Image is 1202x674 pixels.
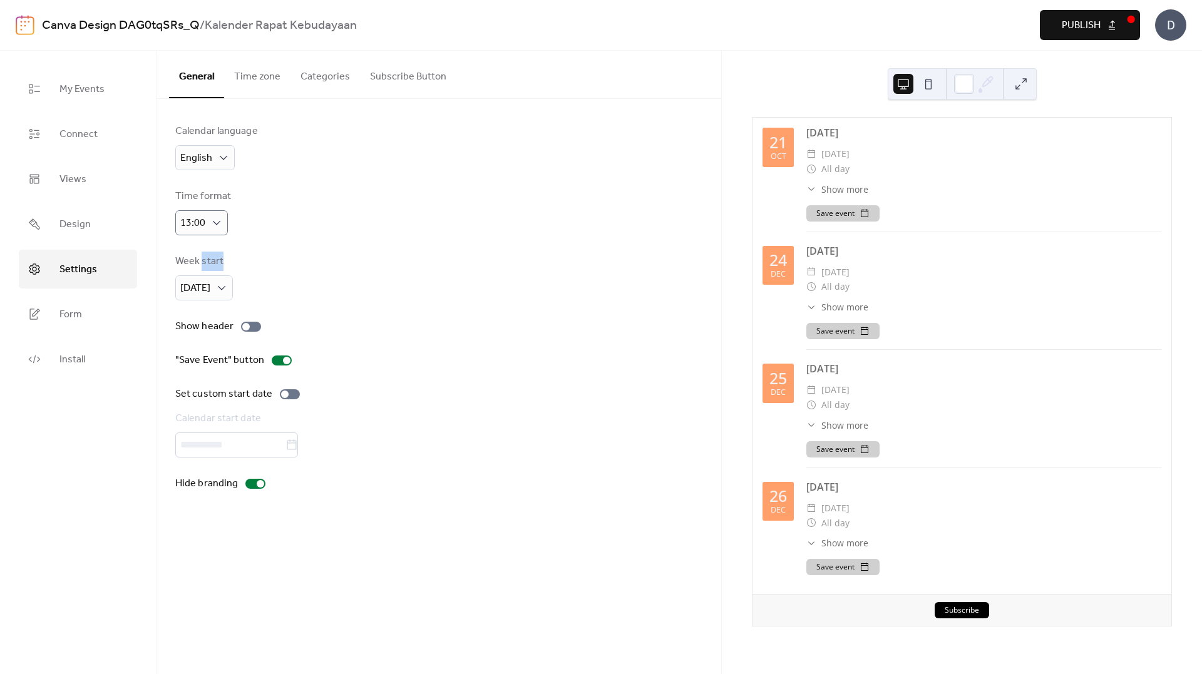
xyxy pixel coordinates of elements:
[180,213,205,233] span: 13:00
[180,148,212,168] span: English
[806,243,1161,258] div: [DATE]
[821,183,868,196] span: Show more
[19,250,137,288] a: Settings
[806,279,816,294] div: ​
[806,419,816,432] div: ​
[821,279,850,294] span: All day
[806,205,880,222] button: Save event
[59,260,97,280] span: Settings
[806,323,880,339] button: Save event
[59,215,91,235] span: Design
[175,124,258,139] div: Calendar language
[771,389,786,397] div: Dec
[59,350,85,370] span: Install
[935,602,989,618] button: Subscribe
[42,14,200,38] a: Canva Design DAG0tqSRs_Q
[175,319,234,334] div: Show header
[175,254,230,269] div: Week start
[821,536,868,549] span: Show more
[175,189,231,204] div: Time format
[821,146,850,161] span: [DATE]
[1040,10,1140,40] button: Publish
[806,183,868,196] button: ​Show more
[806,183,816,196] div: ​
[821,300,868,314] span: Show more
[821,516,850,531] span: All day
[821,397,850,412] span: All day
[360,51,456,97] button: Subscribe Button
[205,14,357,38] b: Kalender Rapat Kebudayaan
[16,15,34,35] img: logo
[19,160,137,198] a: Views
[806,397,816,412] div: ​
[175,411,700,426] div: Calendar start date
[290,51,360,97] button: Categories
[175,387,272,402] div: Set custom start date
[769,488,787,504] div: 26
[175,353,264,368] div: "Save Event" button
[771,506,786,514] div: Dec
[806,536,816,549] div: ​
[59,125,98,145] span: Connect
[821,382,850,397] span: [DATE]
[169,51,224,98] button: General
[806,559,880,575] button: Save event
[180,278,210,298] span: [DATE]
[19,205,137,243] a: Design
[769,252,787,268] div: 24
[200,14,205,38] b: /
[771,153,786,161] div: Oct
[806,361,1161,376] div: [DATE]
[806,516,816,531] div: ​
[59,305,82,325] span: Form
[821,161,850,176] span: All day
[806,419,868,432] button: ​Show more
[1155,9,1186,41] div: D
[806,441,880,457] button: Save event
[224,51,290,97] button: Time zone
[19,115,137,153] a: Connect
[821,501,850,516] span: [DATE]
[806,300,868,314] button: ​Show more
[59,170,86,190] span: Views
[19,295,137,334] a: Form
[806,382,816,397] div: ​
[19,340,137,379] a: Install
[1062,18,1101,33] span: Publish
[806,479,1161,494] div: [DATE]
[771,270,786,278] div: Dec
[59,79,105,100] span: My Events
[19,69,137,108] a: My Events
[821,419,868,432] span: Show more
[806,161,816,176] div: ​
[175,476,238,491] div: Hide branding
[769,135,787,150] div: 21
[806,125,1161,140] div: [DATE]
[806,501,816,516] div: ​
[806,146,816,161] div: ​
[806,536,868,549] button: ​Show more
[821,265,850,280] span: [DATE]
[769,370,787,386] div: 25
[806,265,816,280] div: ​
[806,300,816,314] div: ​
